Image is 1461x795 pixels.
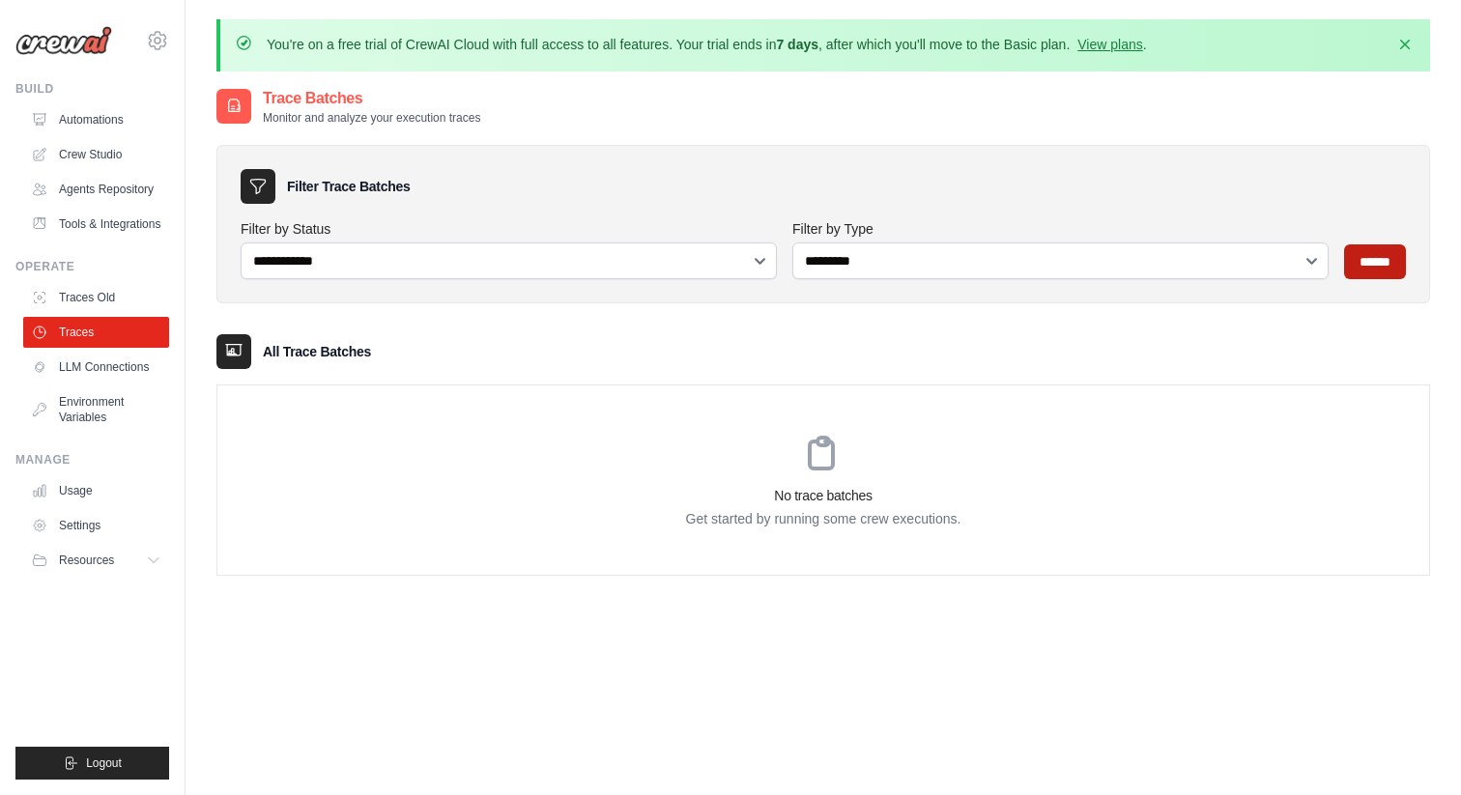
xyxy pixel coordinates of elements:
div: Manage [15,452,169,468]
label: Filter by Type [792,219,1329,239]
button: Logout [15,747,169,780]
a: Traces [23,317,169,348]
strong: 7 days [776,37,818,52]
a: View plans [1077,37,1142,52]
h2: Trace Batches [263,87,480,110]
a: Tools & Integrations [23,209,169,240]
a: Traces Old [23,282,169,313]
a: Crew Studio [23,139,169,170]
a: Automations [23,104,169,135]
button: Resources [23,545,169,576]
h3: All Trace Batches [263,342,371,361]
a: Usage [23,475,169,506]
p: You're on a free trial of CrewAI Cloud with full access to all features. Your trial ends in , aft... [267,35,1147,54]
div: Operate [15,259,169,274]
span: Resources [59,553,114,568]
a: LLM Connections [23,352,169,383]
p: Get started by running some crew executions. [217,509,1429,528]
img: Logo [15,26,112,55]
span: Logout [86,755,122,771]
a: Environment Variables [23,386,169,433]
label: Filter by Status [241,219,777,239]
div: Build [15,81,169,97]
a: Settings [23,510,169,541]
p: Monitor and analyze your execution traces [263,110,480,126]
a: Agents Repository [23,174,169,205]
h3: No trace batches [217,486,1429,505]
h3: Filter Trace Batches [287,177,410,196]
